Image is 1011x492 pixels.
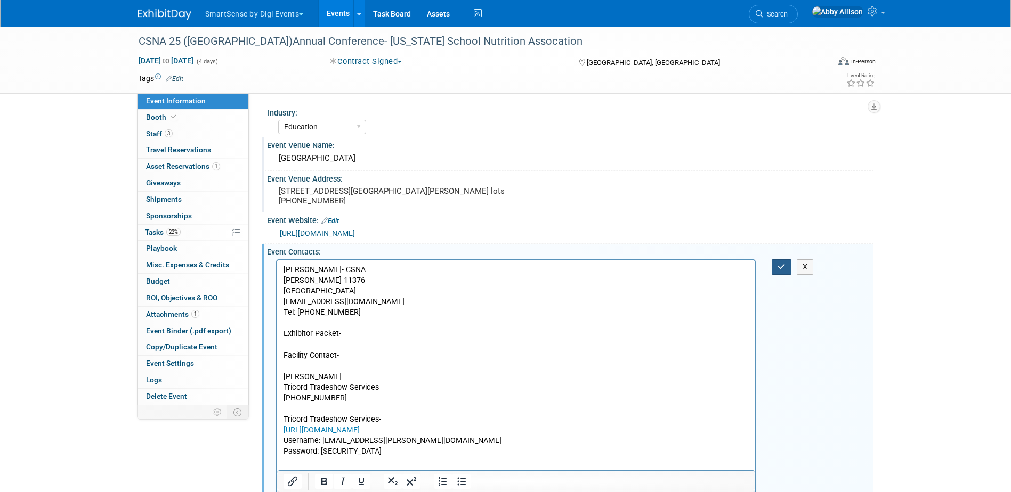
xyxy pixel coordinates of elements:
[146,145,211,154] span: Travel Reservations
[166,75,183,83] a: Edit
[138,56,194,65] span: [DATE] [DATE]
[275,150,866,167] div: [GEOGRAPHIC_DATA]
[402,474,420,489] button: Superscript
[146,113,179,121] span: Booth
[851,58,876,65] div: In-Person
[138,372,248,388] a: Logs
[138,274,248,290] a: Budget
[146,96,206,105] span: Event Information
[846,73,875,78] div: Event Rating
[138,307,248,323] a: Attachments1
[146,326,231,335] span: Event Binder (.pdf export)
[797,259,814,275] button: X
[587,59,720,67] span: [GEOGRAPHIC_DATA], [GEOGRAPHIC_DATA]
[146,211,192,220] span: Sponsorships
[138,356,248,372] a: Event Settings
[138,142,248,158] a: Travel Reservations
[146,310,199,318] span: Attachments
[146,260,229,269] span: Misc. Expenses & Credits
[166,228,181,236] span: 22%
[268,105,869,118] div: Industry:
[277,260,755,483] iframe: Rich Text Area
[138,225,248,241] a: Tasks22%
[138,257,248,273] a: Misc. Expenses & Credits
[138,9,191,20] img: ExhibitDay
[196,58,218,65] span: (4 days)
[146,195,182,203] span: Shipments
[766,55,876,71] div: Event Format
[146,162,220,170] span: Asset Reservations
[146,359,194,367] span: Event Settings
[212,162,220,170] span: 1
[146,392,187,400] span: Delete Event
[138,126,248,142] a: Staff3
[279,186,508,206] pre: [STREET_ADDRESS][GEOGRAPHIC_DATA][PERSON_NAME] lots [PHONE_NUMBER]
[146,293,217,302] span: ROI, Objectives & ROO
[138,93,248,109] a: Event Information
[452,474,471,489] button: Bullet list
[138,110,248,126] a: Booth
[434,474,452,489] button: Numbered list
[146,277,170,285] span: Budget
[267,244,873,257] div: Event Contacts:
[763,10,788,18] span: Search
[138,159,248,175] a: Asset Reservations1
[227,405,248,419] td: Toggle Event Tabs
[146,342,217,351] span: Copy/Duplicate Event
[208,405,227,419] td: Personalize Event Tab Strip
[146,375,162,384] span: Logs
[334,474,352,489] button: Italic
[146,178,181,187] span: Giveaways
[135,32,813,51] div: CSNA 25 ([GEOGRAPHIC_DATA])Annual Conference- [US_STATE] School Nutrition Assocation
[161,56,171,65] span: to
[315,474,333,489] button: Bold
[321,217,339,225] a: Edit
[145,228,181,236] span: Tasks
[146,129,173,138] span: Staff
[138,192,248,208] a: Shipments
[280,229,355,237] a: [URL][DOMAIN_NAME]
[138,175,248,191] a: Giveaways
[812,6,863,18] img: Abby Allison
[838,57,849,65] img: Format-Inperson.png
[352,474,370,489] button: Underline
[138,241,248,257] a: Playbook
[138,389,248,405] a: Delete Event
[138,290,248,306] a: ROI, Objectives & ROO
[138,323,248,339] a: Event Binder (.pdf export)
[267,137,873,151] div: Event Venue Name:
[138,208,248,224] a: Sponsorships
[384,474,402,489] button: Subscript
[267,212,873,226] div: Event Website:
[171,114,176,120] i: Booth reservation complete
[146,244,177,252] span: Playbook
[165,129,173,137] span: 3
[267,171,873,184] div: Event Venue Address:
[749,5,798,23] a: Search
[138,339,248,355] a: Copy/Duplicate Event
[326,56,406,67] button: Contract Signed
[191,310,199,318] span: 1
[138,73,183,84] td: Tags
[284,474,302,489] button: Insert/edit link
